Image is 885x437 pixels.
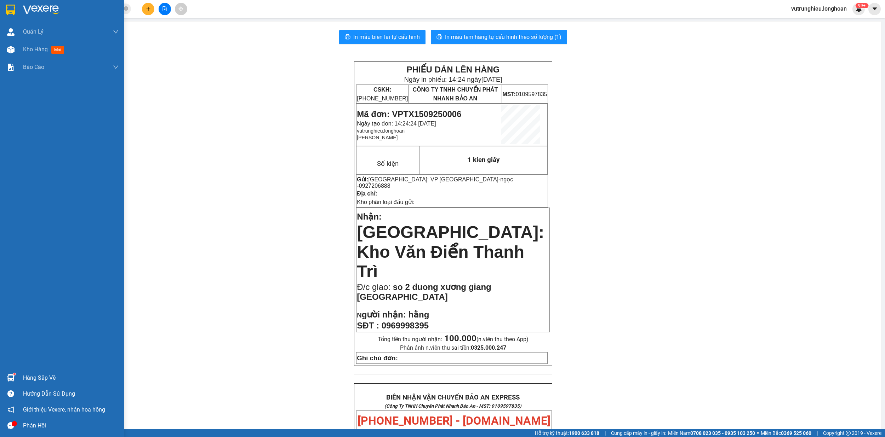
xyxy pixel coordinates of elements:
[868,3,881,15] button: caret-down
[7,374,15,381] img: warehouse-icon
[444,336,529,343] span: (n.viên thu theo App)
[761,429,811,437] span: Miền Bắc
[357,354,398,362] strong: Ghi chú đơn:
[357,321,379,330] strong: SĐT :
[872,6,878,12] span: caret-down
[481,76,502,83] span: [DATE]
[56,24,141,37] span: CÔNG TY TNHH CHUYỂN PHÁT NHANH BẢO AN
[357,212,382,221] span: Nhận:
[357,121,436,127] span: Ngày tạo đơn: 14:24:24 [DATE]
[357,109,461,119] span: Mã đơn: VPTX1509250006
[357,176,513,189] span: ngọc -
[502,91,515,97] strong: MST:
[431,30,567,44] button: printerIn mẫu tem hàng tự cấu hình theo số lượng (1)
[7,64,15,71] img: solution-icon
[7,422,14,429] span: message
[357,199,415,205] span: Kho phân loại đầu gửi:
[535,429,599,437] span: Hỗ trợ kỹ thuật:
[175,3,187,15] button: aim
[373,87,392,93] strong: CSKH:
[23,389,119,399] div: Hướng dẫn sử dụng
[357,223,544,281] span: [GEOGRAPHIC_DATA]: Kho Văn Điển Thanh Trì
[357,311,406,319] strong: N
[357,282,491,302] span: so 2 duong xương giang [GEOGRAPHIC_DATA]
[605,429,606,437] span: |
[357,191,377,197] strong: Địa chỉ:
[467,156,499,164] span: 1 kien giấy
[786,4,852,13] span: vutrunghieu.longhoan
[23,27,44,36] span: Quản Lý
[13,373,16,375] sup: 1
[7,46,15,53] img: warehouse-icon
[357,135,398,140] span: [PERSON_NAME]
[357,176,368,182] strong: Gửi:
[357,87,408,101] span: [PHONE_NUMBER]
[408,310,429,319] span: hằng
[3,43,107,52] span: Mã đơn: VPTX1509250006
[357,282,393,292] span: Đ/c giao:
[444,333,476,343] strong: 100.000
[178,6,183,11] span: aim
[436,34,442,41] span: printer
[781,430,811,436] strong: 0369 525 060
[50,3,143,13] strong: PHIẾU DÁN LÊN HÀNG
[146,6,151,11] span: plus
[757,432,759,435] span: ⚪️
[345,34,350,41] span: printer
[357,128,405,134] span: vutrunghieu.longhoan
[23,405,105,414] span: Giới thiệu Vexere, nhận hoa hồng
[400,344,506,351] span: Phản ánh n.viên thu sai tiền:
[690,430,755,436] strong: 0708 023 035 - 0935 103 250
[113,29,119,35] span: down
[611,429,666,437] span: Cung cấp máy in - giấy in:
[855,3,868,8] sup: 507
[357,176,513,189] span: -
[7,28,15,36] img: warehouse-icon
[856,6,862,12] img: icon-new-feature
[7,406,14,413] span: notification
[817,429,818,437] span: |
[369,176,498,182] span: [GEOGRAPHIC_DATA]: VP [GEOGRAPHIC_DATA]
[362,310,406,319] span: gười nhận:
[846,431,851,436] span: copyright
[404,76,502,83] span: Ngày in phiếu: 14:24 ngày
[502,91,547,97] span: 0109597835
[23,420,119,431] div: Phản hồi
[358,414,550,427] span: [PHONE_NUMBER] - [DOMAIN_NAME]
[19,24,38,30] strong: CSKH:
[124,6,128,12] span: close-circle
[124,6,128,11] span: close-circle
[23,373,119,383] div: Hàng sắp về
[378,336,529,343] span: Tổng tiền thu người nhận:
[142,3,154,15] button: plus
[23,46,48,53] span: Kho hàng
[406,65,499,74] strong: PHIẾU DÁN LÊN HÀNG
[445,33,561,41] span: In mẫu tem hàng tự cấu hình theo số lượng (1)
[569,430,599,436] strong: 1900 633 818
[6,5,15,15] img: logo-vxr
[412,87,498,101] span: CÔNG TY TNHH CHUYỂN PHÁT NHANH BẢO AN
[339,30,426,44] button: printerIn mẫu biên lai tự cấu hình
[159,3,171,15] button: file-add
[162,6,167,11] span: file-add
[51,46,64,54] span: mới
[7,390,14,397] span: question-circle
[47,14,145,22] span: Ngày in phiếu: 14:24 ngày
[668,429,755,437] span: Miền Nam
[377,160,399,168] span: Số kiện
[3,24,54,36] span: [PHONE_NUMBER]
[113,64,119,70] span: down
[359,183,390,189] span: 0927206888
[471,344,506,351] strong: 0325.000.247
[384,403,521,409] strong: (Công Ty TNHH Chuyển Phát Nhanh Bảo An - MST: 0109597835)
[23,63,44,71] span: Báo cáo
[386,394,520,401] strong: BIÊN NHẬN VẬN CHUYỂN BẢO AN EXPRESS
[382,321,429,330] span: 0969998395
[353,33,420,41] span: In mẫu biên lai tự cấu hình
